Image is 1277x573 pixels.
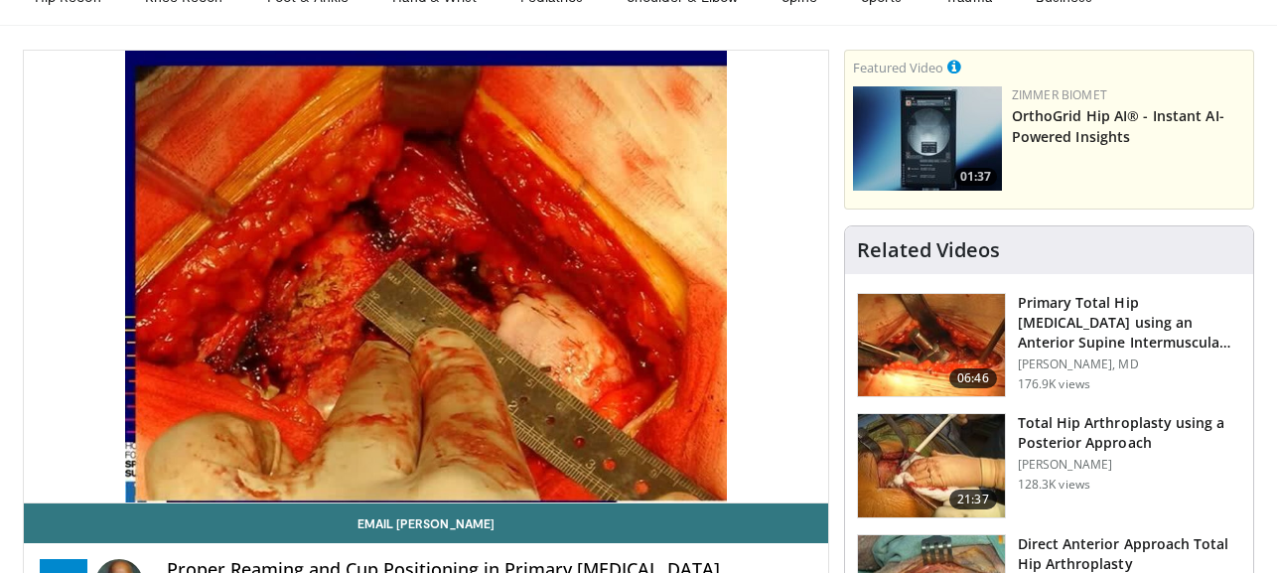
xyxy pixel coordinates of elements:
video-js: Video Player [24,51,828,503]
img: 51d03d7b-a4ba-45b7-9f92-2bfbd1feacc3.150x105_q85_crop-smart_upscale.jpg [853,86,1002,191]
p: [PERSON_NAME], MD [1018,357,1241,372]
p: [PERSON_NAME] [1018,457,1241,473]
p: 176.9K views [1018,376,1090,392]
img: 263423_3.png.150x105_q85_crop-smart_upscale.jpg [858,294,1005,397]
h3: Primary Total Hip [MEDICAL_DATA] using an Anterior Supine Intermuscula… [1018,293,1241,353]
small: Featured Video [853,59,943,76]
a: Zimmer Biomet [1012,86,1107,103]
a: 21:37 Total Hip Arthroplasty using a Posterior Approach [PERSON_NAME] 128.3K views [857,413,1241,518]
a: 01:37 [853,86,1002,191]
img: 286987_0000_1.png.150x105_q85_crop-smart_upscale.jpg [858,414,1005,517]
a: Email [PERSON_NAME] [24,503,828,543]
h3: Total Hip Arthroplasty using a Posterior Approach [1018,413,1241,453]
h4: Related Videos [857,238,1000,262]
span: 01:37 [954,168,997,186]
p: 128.3K views [1018,477,1090,493]
a: OrthoGrid Hip AI® - Instant AI-Powered Insights [1012,106,1224,146]
a: 06:46 Primary Total Hip [MEDICAL_DATA] using an Anterior Supine Intermuscula… [PERSON_NAME], MD 1... [857,293,1241,398]
span: 21:37 [949,490,997,509]
span: 06:46 [949,368,997,388]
